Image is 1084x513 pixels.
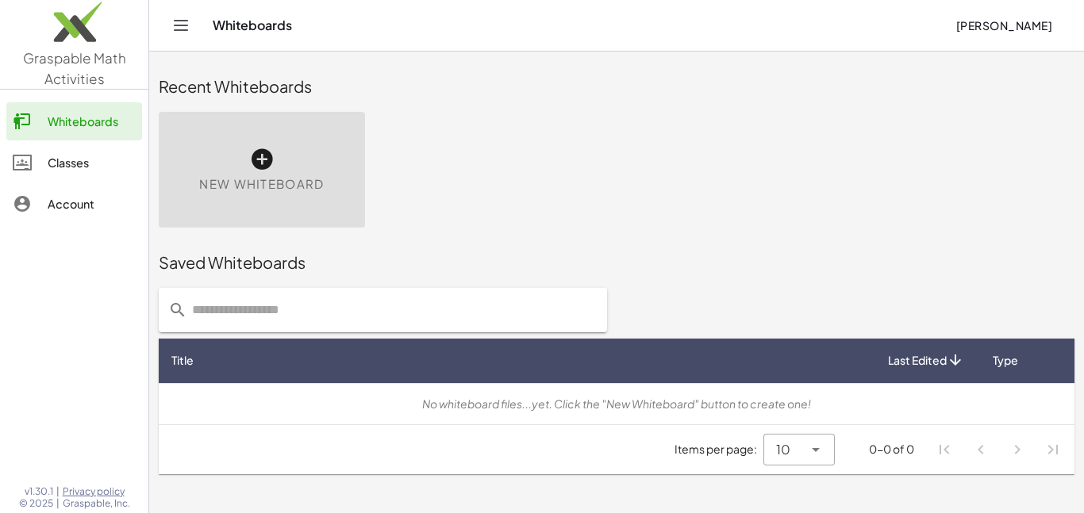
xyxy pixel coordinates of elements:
[48,112,136,131] div: Whiteboards
[56,497,60,510] span: |
[159,251,1074,274] div: Saved Whiteboards
[199,175,324,193] span: New Whiteboard
[159,75,1074,98] div: Recent Whiteboards
[955,18,1052,33] span: [PERSON_NAME]
[48,153,136,172] div: Classes
[63,497,130,510] span: Graspable, Inc.
[23,49,126,87] span: Graspable Math Activities
[168,13,194,38] button: Toggle navigation
[776,440,790,459] span: 10
[171,352,194,369] span: Title
[63,485,130,498] a: Privacy policy
[56,485,60,498] span: |
[943,11,1065,40] button: [PERSON_NAME]
[6,102,142,140] a: Whiteboards
[168,301,187,320] i: prepended action
[927,431,1071,468] nav: Pagination Navigation
[171,396,1062,412] div: No whiteboard files...yet. Click the "New Whiteboard" button to create one!
[869,441,914,457] div: 0-0 of 0
[993,352,1018,369] span: Type
[6,144,142,182] a: Classes
[25,485,53,498] span: v1.30.1
[675,441,763,457] span: Items per page:
[6,185,142,223] a: Account
[19,497,53,510] span: © 2025
[48,194,136,213] div: Account
[888,352,947,369] span: Last Edited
